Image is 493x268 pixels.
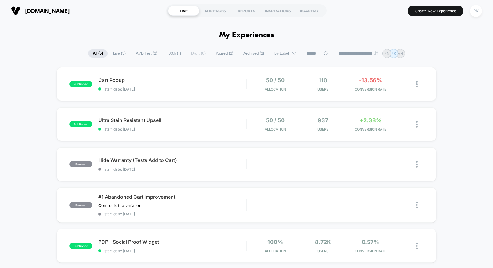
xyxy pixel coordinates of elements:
[69,161,92,167] span: paused
[98,212,246,216] span: start date: [DATE]
[163,49,185,58] span: 100% ( 1 )
[88,49,108,58] span: All ( 5 )
[416,161,418,168] img: close
[300,127,345,132] span: Users
[25,8,70,14] span: [DOMAIN_NAME]
[98,127,246,132] span: start date: [DATE]
[319,77,327,83] span: 110
[318,117,328,124] span: 937
[359,77,382,83] span: -13.56%
[131,49,162,58] span: A/B Test ( 2 )
[294,6,325,16] div: ACADEMY
[98,87,246,91] span: start date: [DATE]
[265,127,286,132] span: Allocation
[416,202,418,208] img: close
[98,203,141,208] span: Control is the variation
[384,51,389,56] p: KN
[239,49,269,58] span: Archived ( 2 )
[315,239,331,245] span: 8.72k
[98,77,246,83] span: Cart Popup
[408,6,463,16] button: Create New Experience
[348,249,393,253] span: CONVERSION RATE
[69,121,92,127] span: published
[416,243,418,249] img: close
[266,117,285,124] span: 50 / 50
[374,51,378,55] img: end
[266,77,285,83] span: 50 / 50
[348,127,393,132] span: CONVERSION RATE
[360,117,381,124] span: +2.38%
[468,5,484,17] button: PK
[348,87,393,91] span: CONVERSION RATE
[69,81,92,87] span: published
[98,249,246,253] span: start date: [DATE]
[265,249,286,253] span: Allocation
[416,81,418,87] img: close
[98,167,246,172] span: start date: [DATE]
[300,249,345,253] span: Users
[98,194,246,200] span: #1 Abandoned Cart Improvement
[231,6,262,16] div: REPORTS
[199,6,231,16] div: AUDIENCES
[470,5,482,17] div: PK
[98,239,246,245] span: PDP - Social Proof Widget
[265,87,286,91] span: Allocation
[69,202,92,208] span: paused
[362,239,379,245] span: 0.57%
[98,157,246,163] span: Hide Warranty (Tests Add to Cart)
[9,6,71,16] button: [DOMAIN_NAME]
[211,49,238,58] span: Paused ( 2 )
[168,6,199,16] div: LIVE
[108,49,130,58] span: Live ( 3 )
[69,243,92,249] span: published
[391,51,396,56] p: PK
[398,51,403,56] p: VH
[300,87,345,91] span: Users
[262,6,294,16] div: INSPIRATIONS
[416,121,418,128] img: close
[274,51,289,56] span: By Label
[267,239,283,245] span: 100%
[98,117,246,123] span: Ultra Stain Resistant Upsell
[219,31,274,40] h1: My Experiences
[11,6,20,15] img: Visually logo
